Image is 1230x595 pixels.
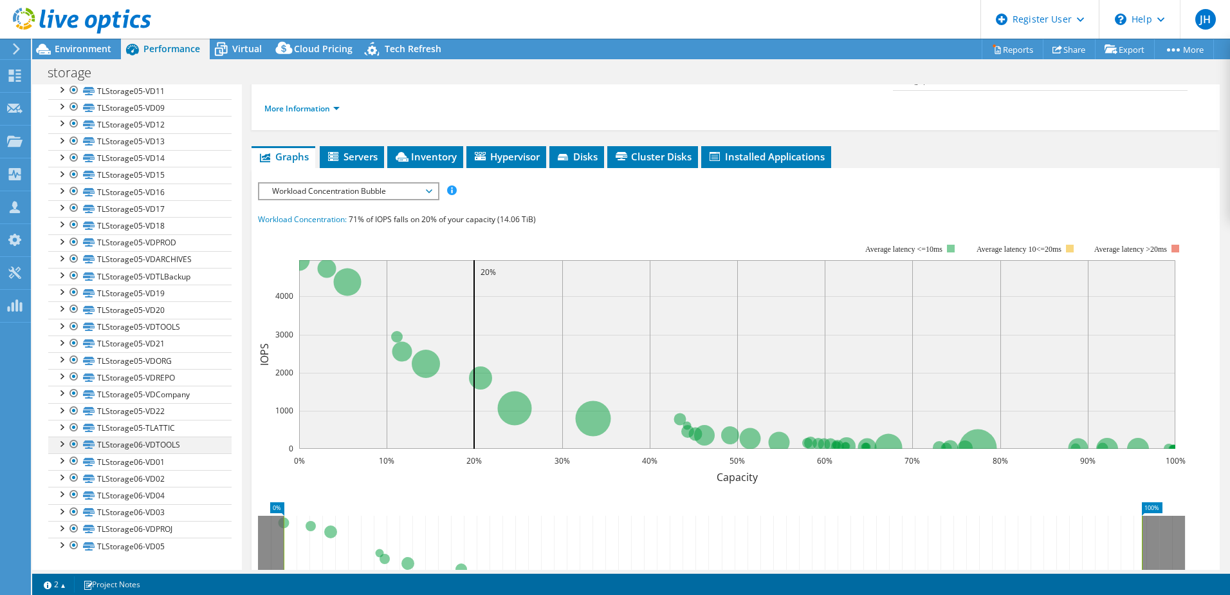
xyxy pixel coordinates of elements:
[48,369,232,386] a: TLStorage05-VDREPO
[48,504,232,521] a: TLStorage06-VD03
[1195,9,1216,30] span: JH
[385,42,441,55] span: Tech Refresh
[42,66,111,80] h1: storage
[275,367,293,378] text: 2000
[473,150,540,163] span: Hypervisor
[1115,14,1126,25] svg: \n
[48,487,232,504] a: TLStorage06-VD04
[481,267,496,278] text: 20%
[394,150,457,163] span: Inventory
[642,455,657,466] text: 40%
[48,538,232,554] a: TLStorage06-VD05
[817,455,832,466] text: 60%
[993,455,1008,466] text: 80%
[48,352,232,369] a: TLStorage05-VDORG
[48,251,232,268] a: TLStorage05-VDARCHIVES
[48,420,232,437] a: TLStorage05-TLATTIC
[48,133,232,150] a: TLStorage05-VD13
[48,217,232,234] a: TLStorage05-VD18
[555,455,570,466] text: 30%
[48,285,232,301] a: TLStorage05-VD19
[48,453,232,470] a: TLStorage06-VD01
[143,42,200,55] span: Performance
[257,343,271,366] text: IOPS
[289,443,293,454] text: 0
[1154,39,1214,59] a: More
[982,39,1043,59] a: Reports
[1080,455,1096,466] text: 90%
[1094,245,1167,254] text: Average latency >20ms
[717,470,758,484] text: Capacity
[48,234,232,251] a: TLStorage05-VDPROD
[48,268,232,285] a: TLStorage05-VDTLBackup
[275,405,293,416] text: 1000
[48,470,232,487] a: TLStorage06-VD02
[48,335,232,352] a: TLStorage05-VD21
[865,245,942,254] tspan: Average latency <=10ms
[379,455,394,466] text: 10%
[266,184,431,199] span: Workload Concentration Bubble
[293,455,304,466] text: 0%
[48,521,232,538] a: TLStorage06-VDPROJ
[614,150,692,163] span: Cluster Disks
[48,116,232,133] a: TLStorage05-VD12
[730,455,745,466] text: 50%
[48,184,232,200] a: TLStorage05-VD16
[48,150,232,167] a: TLStorage05-VD14
[232,42,262,55] span: Virtual
[275,329,293,340] text: 3000
[264,103,340,114] a: More Information
[48,200,232,217] a: TLStorage05-VD17
[349,214,536,225] span: 71% of IOPS falls on 20% of your capacity (14.06 TiB)
[35,576,75,592] a: 2
[904,455,920,466] text: 70%
[48,386,232,402] a: TLStorage05-VDCompany
[294,42,353,55] span: Cloud Pricing
[1095,39,1155,59] a: Export
[48,167,232,184] a: TLStorage05-VD15
[275,290,293,301] text: 4000
[556,150,598,163] span: Disks
[48,403,232,420] a: TLStorage05-VD22
[48,82,232,99] a: TLStorage05-VD11
[48,319,232,335] a: TLStorage05-VDTOOLS
[977,245,1061,254] tspan: Average latency 10<=20ms
[326,150,378,163] span: Servers
[1043,39,1096,59] a: Share
[466,455,482,466] text: 20%
[48,301,232,318] a: TLStorage05-VD20
[55,42,111,55] span: Environment
[708,150,825,163] span: Installed Applications
[258,214,347,225] span: Workload Concentration:
[48,99,232,116] a: TLStorage05-VD09
[48,437,232,453] a: TLStorage06-VDTOOLS
[1165,455,1185,466] text: 100%
[74,576,149,592] a: Project Notes
[258,150,309,163] span: Graphs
